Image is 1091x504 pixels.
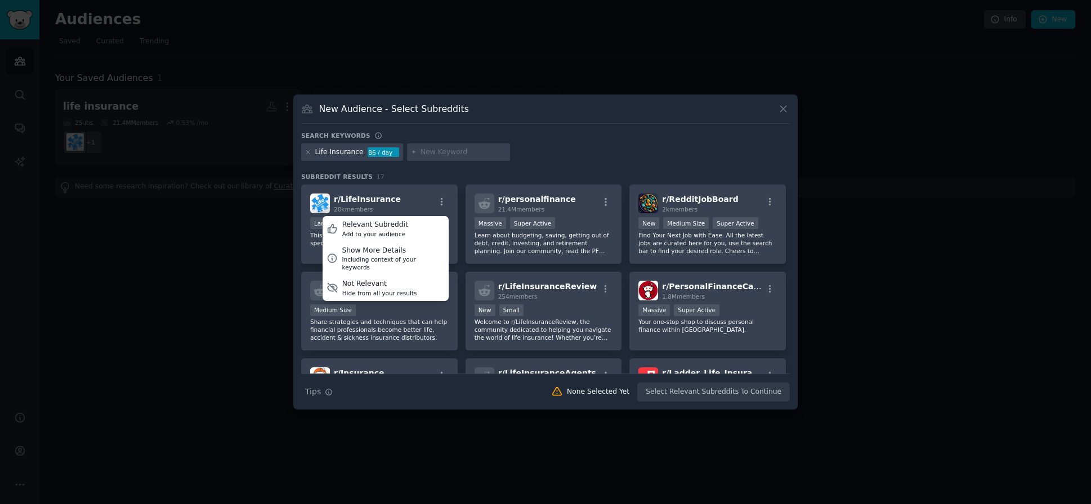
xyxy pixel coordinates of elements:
[475,318,613,341] p: Welcome to r/LifeInsuranceReview, the community dedicated to helping you navigate the world of li...
[421,147,506,157] input: New Keyword
[638,304,670,316] div: Massive
[310,318,449,341] p: Share strategies and techniques that can help financial professionals become better life, acciden...
[638,367,658,387] img: Ladder_Life_Insurance
[498,206,544,213] span: 21.4M members
[319,103,469,115] h3: New Audience - Select Subreddits
[368,147,399,157] div: 86 / day
[498,368,596,377] span: r/ LifeInsuranceAgents
[310,217,335,229] div: Large
[301,382,337,402] button: Tips
[334,206,373,213] span: 20k members
[674,304,719,316] div: Super Active
[662,293,705,300] span: 1.8M members
[310,304,356,316] div: Medium Size
[638,231,777,255] p: Find Your Next Job with Ease. All the latest jobs are curated here for you, use the search bar to...
[334,368,384,377] span: r/ Insurance
[713,217,758,229] div: Super Active
[498,195,576,204] span: r/ personalfinance
[498,282,597,291] span: r/ LifeInsuranceReview
[662,206,697,213] span: 2k members
[662,282,775,291] span: r/ PersonalFinanceCanada
[342,289,417,297] div: Hide from all your results
[663,217,709,229] div: Medium Size
[342,220,408,230] div: Relevant Subreddit
[342,255,444,271] div: Including context of your keywords
[310,193,330,213] img: LifeInsurance
[475,304,495,316] div: New
[334,195,401,204] span: r/ LifeInsurance
[301,132,370,139] h3: Search keywords
[342,246,444,256] div: Show More Details
[638,318,777,334] p: Your one-stop shop to discuss personal finance within [GEOGRAPHIC_DATA].
[301,173,373,181] span: Subreddit Results
[499,304,524,316] div: Small
[342,230,408,238] div: Add to your audience
[475,217,506,229] div: Massive
[342,279,417,289] div: Not Relevant
[662,368,768,377] span: r/ Ladder_Life_Insurance
[638,193,658,213] img: RedditJobBoard
[310,231,449,247] p: This is a place for discussions or questions specific to life insurance.
[475,231,613,255] p: Learn about budgeting, saving, getting out of debt, credit, investing, and retirement planning. J...
[377,173,384,180] span: 17
[305,386,321,398] span: Tips
[638,281,658,300] img: PersonalFinanceCanada
[498,293,538,300] span: 254 members
[310,367,330,387] img: Insurance
[315,147,364,157] div: Life Insurance
[567,387,629,397] div: None Selected Yet
[638,217,659,229] div: New
[662,195,738,204] span: r/ RedditJobBoard
[510,217,556,229] div: Super Active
